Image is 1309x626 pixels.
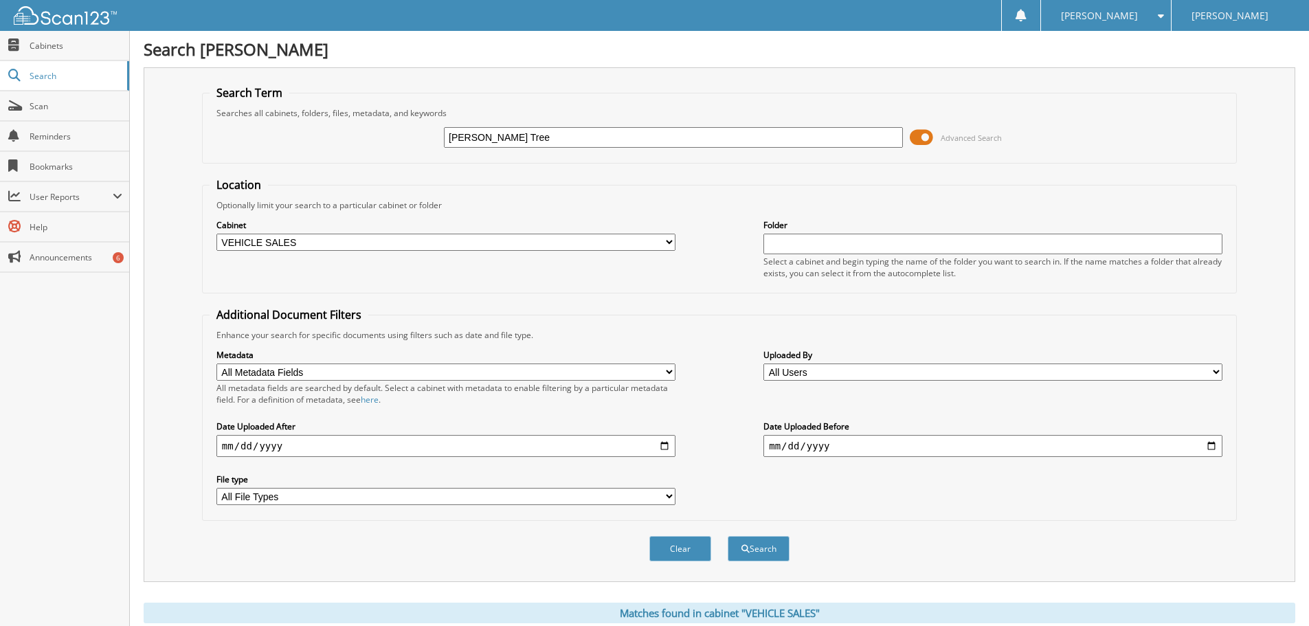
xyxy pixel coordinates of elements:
[30,131,122,142] span: Reminders
[30,40,122,52] span: Cabinets
[728,536,790,561] button: Search
[144,603,1295,623] div: Matches found in cabinet "VEHICLE SALES"
[30,100,122,112] span: Scan
[1191,12,1268,20] span: [PERSON_NAME]
[216,421,675,432] label: Date Uploaded After
[113,252,124,263] div: 6
[210,329,1229,341] div: Enhance your search for specific documents using filters such as date and file type.
[30,251,122,263] span: Announcements
[30,70,120,82] span: Search
[210,177,268,192] legend: Location
[763,421,1222,432] label: Date Uploaded Before
[649,536,711,561] button: Clear
[216,349,675,361] label: Metadata
[763,349,1222,361] label: Uploaded By
[763,256,1222,279] div: Select a cabinet and begin typing the name of the folder you want to search in. If the name match...
[941,133,1002,143] span: Advanced Search
[216,435,675,457] input: start
[361,394,379,405] a: here
[210,307,368,322] legend: Additional Document Filters
[763,435,1222,457] input: end
[216,473,675,485] label: File type
[14,6,117,25] img: scan123-logo-white.svg
[210,85,289,100] legend: Search Term
[144,38,1295,60] h1: Search [PERSON_NAME]
[30,221,122,233] span: Help
[763,219,1222,231] label: Folder
[216,219,675,231] label: Cabinet
[210,107,1229,119] div: Searches all cabinets, folders, files, metadata, and keywords
[30,191,113,203] span: User Reports
[30,161,122,172] span: Bookmarks
[216,382,675,405] div: All metadata fields are searched by default. Select a cabinet with metadata to enable filtering b...
[1061,12,1138,20] span: [PERSON_NAME]
[210,199,1229,211] div: Optionally limit your search to a particular cabinet or folder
